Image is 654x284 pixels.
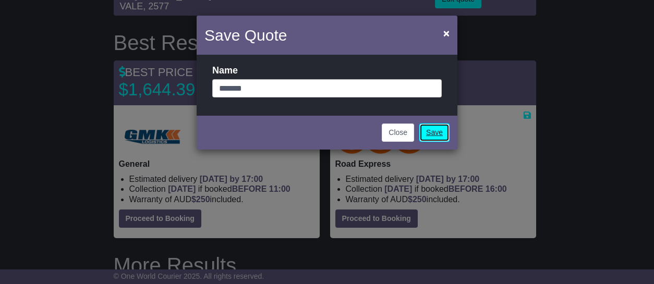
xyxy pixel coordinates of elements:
[382,124,414,142] button: Close
[443,27,450,39] span: ×
[204,23,287,47] h4: Save Quote
[438,22,455,44] button: Close
[419,124,450,142] a: Save
[212,65,238,77] label: Name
